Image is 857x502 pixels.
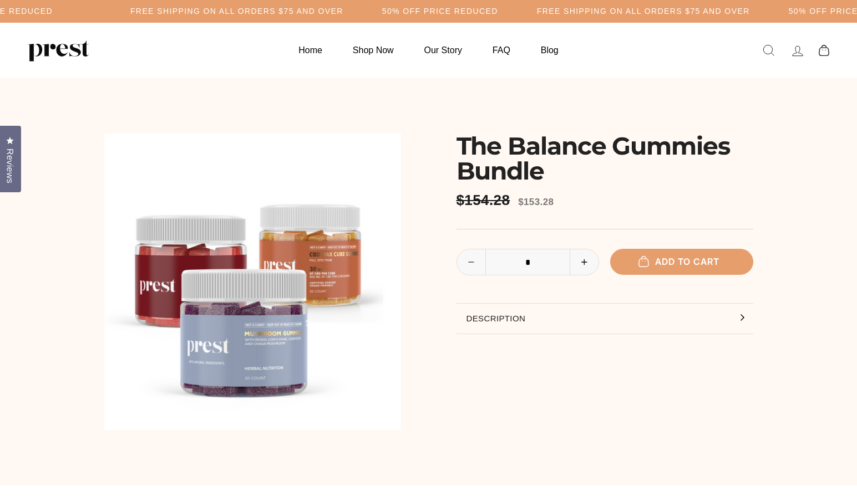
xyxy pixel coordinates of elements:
a: Home [285,39,336,61]
img: The Balance Gummies Bundle [104,134,401,430]
a: Shop Now [339,39,408,61]
button: Reduce item quantity by one [457,249,486,275]
span: $153.28 [518,197,554,207]
span: $154.28 [457,192,513,209]
h5: Free Shipping on all orders $75 and over [130,7,343,16]
h1: The Balance Gummies Bundle [457,134,753,183]
span: Reviews [3,148,17,183]
a: Blog [527,39,572,61]
input: quantity [457,249,599,276]
a: FAQ [479,39,524,61]
img: PREST ORGANICS [28,39,89,62]
a: Our Story [410,39,476,61]
button: Increase item quantity by one [570,249,599,275]
h5: 50% OFF PRICE REDUCED [382,7,498,16]
h5: Free Shipping on all orders $75 and over [537,7,750,16]
span: Add to cart [644,256,719,267]
button: Description [457,304,753,334]
button: Add to cart [610,249,753,275]
ul: Primary [285,39,572,61]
